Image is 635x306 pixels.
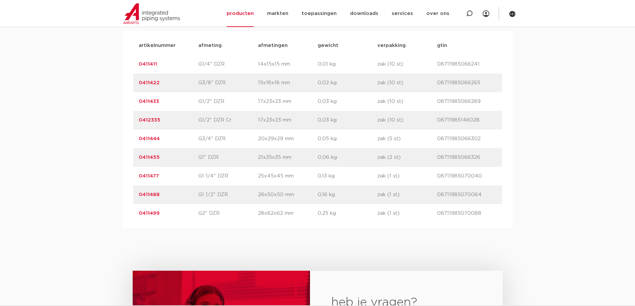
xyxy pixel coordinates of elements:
a: 0411455 [139,155,160,160]
p: 08711985066302 [437,135,497,143]
p: artikelnummer [139,42,198,50]
a: 0411422 [139,80,160,85]
p: 08711985070088 [437,209,497,217]
p: verpakking [377,42,437,50]
p: 28x62x62 mm [258,209,318,217]
a: 0411433 [139,99,159,104]
a: 0411499 [139,211,160,216]
p: zak (2 st) [377,153,437,161]
p: 25x45x45 mm [258,172,318,180]
p: G3/8" DZR [198,79,258,87]
p: gewicht [318,42,377,50]
p: 08711985070064 [437,191,497,199]
p: 08711985066289 [437,98,497,106]
p: 0,16 kg [318,191,377,199]
p: 0,03 kg [318,98,377,106]
p: gtin [437,42,497,50]
p: 08711985066265 [437,79,497,87]
p: 0,02 kg [318,79,377,87]
p: G1/2" DZR [198,98,258,106]
p: zak (10 st) [377,98,437,106]
a: 0411444 [139,136,160,141]
p: 0,03 kg [318,116,377,124]
p: 26x50x50 mm [258,191,318,199]
a: 0411488 [139,192,160,197]
p: 08711985070040 [437,172,497,180]
a: 0412335 [139,118,160,123]
p: 0,05 kg [318,135,377,143]
p: G2" DZR [198,209,258,217]
p: G1/2" DZR Cr [198,116,258,124]
p: afmetingen [258,42,318,50]
p: 14x15x15 mm [258,60,318,68]
p: zak (1 st) [377,209,437,217]
p: 0,25 kg [318,209,377,217]
p: 15x18x18 mm [258,79,318,87]
p: G1 1/4" DZR [198,172,258,180]
p: zak (1 st) [377,172,437,180]
p: 17x23x23 mm [258,98,318,106]
p: 0,06 kg [318,153,377,161]
p: G1 1/2" DZR [198,191,258,199]
p: zak (10 st) [377,79,437,87]
p: G3/4" DZR [198,135,258,143]
p: 21x35x35 mm [258,153,318,161]
p: 08711985066241 [437,60,497,68]
p: 17x23x23 mm [258,116,318,124]
p: G1/4" DZR [198,60,258,68]
a: 0411477 [139,173,159,178]
p: zak (10 st) [377,116,437,124]
a: 0411411 [139,62,157,67]
p: zak (5 st) [377,135,437,143]
p: G1" DZR [198,153,258,161]
p: afmeting [198,42,258,50]
p: 08711985066326 [437,153,497,161]
p: zak (10 st) [377,60,437,68]
p: 0,01 kg [318,60,377,68]
p: 0,13 kg [318,172,377,180]
p: 08711985146028 [437,116,497,124]
p: 20x29x29 mm [258,135,318,143]
p: zak (1 st) [377,191,437,199]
